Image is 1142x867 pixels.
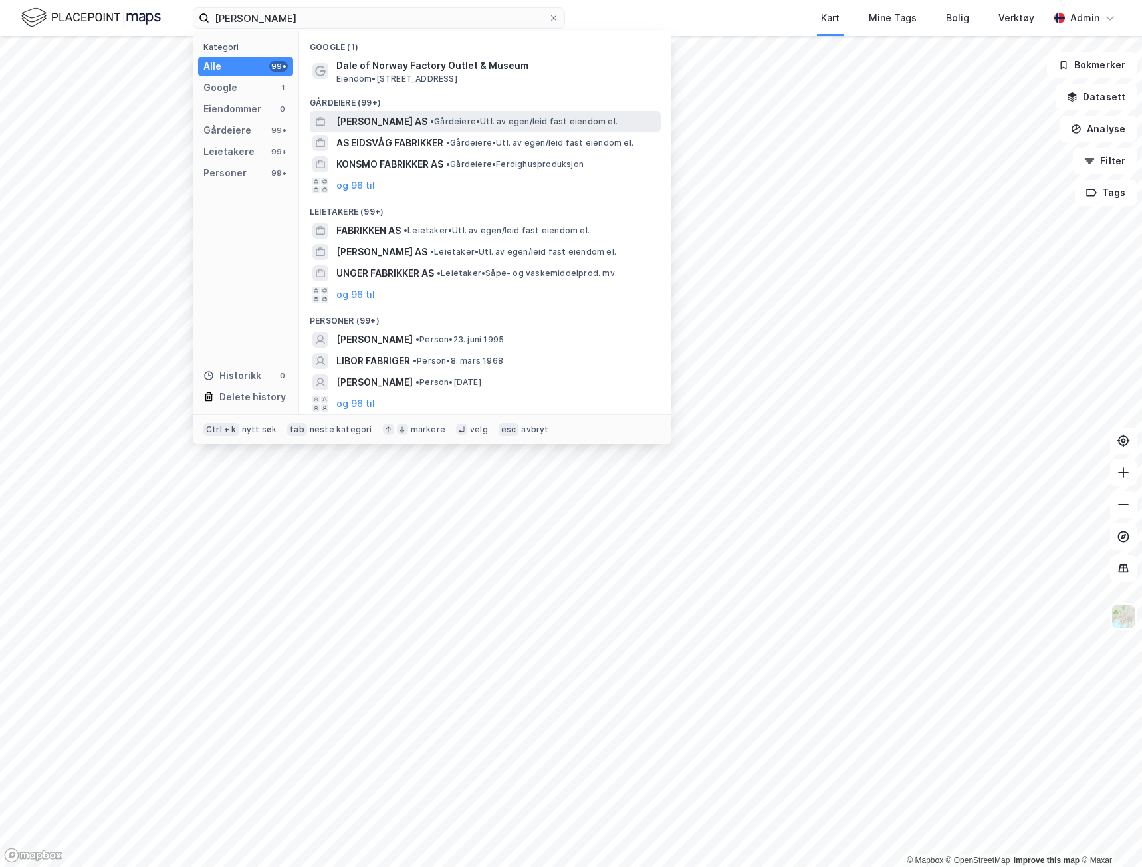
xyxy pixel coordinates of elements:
a: Improve this map [1014,856,1080,865]
span: Leietaker • Såpe- og vaskemiddelprod. mv. [437,268,617,279]
span: • [430,116,434,126]
div: Gårdeiere (99+) [299,87,671,111]
span: • [446,159,450,169]
span: Leietaker • Utl. av egen/leid fast eiendom el. [430,247,616,257]
span: FABRIKKEN AS [336,223,401,239]
span: UNGER FABRIKKER AS [336,265,434,281]
span: [PERSON_NAME] AS [336,244,427,260]
span: Person • [DATE] [415,377,481,388]
div: Kart [821,10,840,26]
span: [PERSON_NAME] [336,374,413,390]
button: og 96 til [336,178,375,193]
div: Kategori [203,42,293,52]
div: Bolig [946,10,969,26]
button: Bokmerker [1047,52,1137,78]
span: [PERSON_NAME] AS [336,114,427,130]
div: velg [470,424,488,435]
a: OpenStreetMap [946,856,1010,865]
div: markere [411,424,445,435]
span: KONSMO FABRIKKER AS [336,156,443,172]
div: neste kategori [310,424,372,435]
span: Gårdeiere • Utl. av egen/leid fast eiendom el. [430,116,618,127]
span: • [403,225,407,235]
span: Gårdeiere • Utl. av egen/leid fast eiendom el. [446,138,633,148]
div: avbryt [521,424,548,435]
span: Leietaker • Utl. av egen/leid fast eiendom el. [403,225,590,236]
div: 99+ [269,168,288,178]
button: Datasett [1056,84,1137,110]
div: 1 [277,82,288,93]
div: esc [499,423,519,436]
img: logo.f888ab2527a4732fd821a326f86c7f29.svg [21,6,161,29]
button: og 96 til [336,396,375,412]
div: nytt søk [242,424,277,435]
span: • [413,356,417,366]
div: 99+ [269,146,288,157]
div: Personer [203,165,247,181]
div: Mine Tags [869,10,917,26]
div: tab [287,423,307,436]
span: • [415,334,419,344]
span: • [430,247,434,257]
button: Tags [1075,180,1137,206]
span: • [415,377,419,387]
div: Personer (99+) [299,305,671,329]
span: AS EIDSVÅG FABRIKKER [336,135,443,151]
div: Delete history [219,389,286,405]
div: Eiendommer [203,101,261,117]
div: Ctrl + k [203,423,239,436]
span: Eiendom • [STREET_ADDRESS] [336,74,457,84]
span: • [437,268,441,278]
div: 0 [277,370,288,381]
span: • [446,138,450,148]
div: 99+ [269,125,288,136]
span: LIBOR FABRIGER [336,353,410,369]
a: Mapbox homepage [4,848,62,863]
span: Person • 8. mars 1968 [413,356,503,366]
span: [PERSON_NAME] [336,332,413,348]
div: 0 [277,104,288,114]
a: Mapbox [907,856,943,865]
div: Leietakere (99+) [299,196,671,220]
div: Alle [203,59,221,74]
button: Filter [1073,148,1137,174]
input: Søk på adresse, matrikkel, gårdeiere, leietakere eller personer [209,8,548,28]
button: Analyse [1060,116,1137,142]
button: og 96 til [336,287,375,303]
div: Google [203,80,237,96]
img: Z [1111,604,1136,629]
div: Kontrollprogram for chat [1076,803,1142,867]
div: Historikk [203,368,261,384]
span: Dale of Norway Factory Outlet & Museum [336,58,655,74]
span: Gårdeiere • Ferdighusproduksjon [446,159,584,170]
div: Google (1) [299,31,671,55]
iframe: Chat Widget [1076,803,1142,867]
div: Admin [1070,10,1099,26]
div: Leietakere [203,144,255,160]
div: 99+ [269,61,288,72]
span: Person • 23. juni 1995 [415,334,504,345]
div: Verktøy [998,10,1034,26]
div: Gårdeiere [203,122,251,138]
